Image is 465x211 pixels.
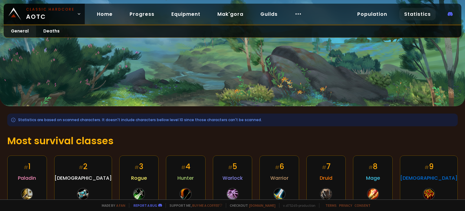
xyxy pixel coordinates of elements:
span: Druid [320,174,332,182]
small: # [79,164,83,171]
div: 8 [368,161,378,172]
a: a fan [116,203,125,208]
small: # [322,164,326,171]
div: 3 [134,161,143,172]
a: Statistics [399,8,436,20]
span: Mage [366,174,380,182]
small: # [275,164,279,171]
div: 4 [181,161,190,172]
div: 1 [24,161,31,172]
h1: Most survival classes [7,134,458,148]
span: [DEMOGRAPHIC_DATA] [54,174,112,182]
span: [DEMOGRAPHIC_DATA] [400,174,457,182]
small: # [368,164,373,171]
a: Terms [325,203,337,208]
div: Statistics are based on scanned characters. It doesn't include characters bellow level 10 since t... [7,114,458,126]
small: # [24,164,28,171]
a: Classic HardcoreAOTC [4,4,85,24]
small: # [181,164,186,171]
div: 9 [424,161,434,172]
small: # [424,164,429,171]
a: Mak'gora [213,8,248,20]
a: Report a bug [134,203,157,208]
span: Hunter [177,174,194,182]
a: Consent [355,203,371,208]
a: Privacy [339,203,352,208]
a: Buy me a coffee [192,203,222,208]
span: Checkout [226,203,275,208]
div: 2 [79,161,87,172]
a: Equipment [167,8,205,20]
a: Home [92,8,117,20]
span: Paladin [18,174,36,182]
span: AOTC [26,7,74,21]
div: 7 [322,161,331,172]
a: Progress [125,8,159,20]
a: Guilds [256,8,282,20]
a: General [4,26,36,37]
div: 5 [228,161,237,172]
span: Rogue [131,174,147,182]
span: v. d752d5 - production [279,203,315,208]
span: Made by [98,203,125,208]
a: [DOMAIN_NAME] [249,203,275,208]
div: 6 [275,161,284,172]
span: Warrior [270,174,289,182]
small: Classic Hardcore [26,7,74,12]
a: Deaths [36,26,67,37]
small: # [134,164,139,171]
small: # [228,164,232,171]
a: Population [352,8,392,20]
span: Warlock [223,174,243,182]
span: Support me, [166,203,222,208]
